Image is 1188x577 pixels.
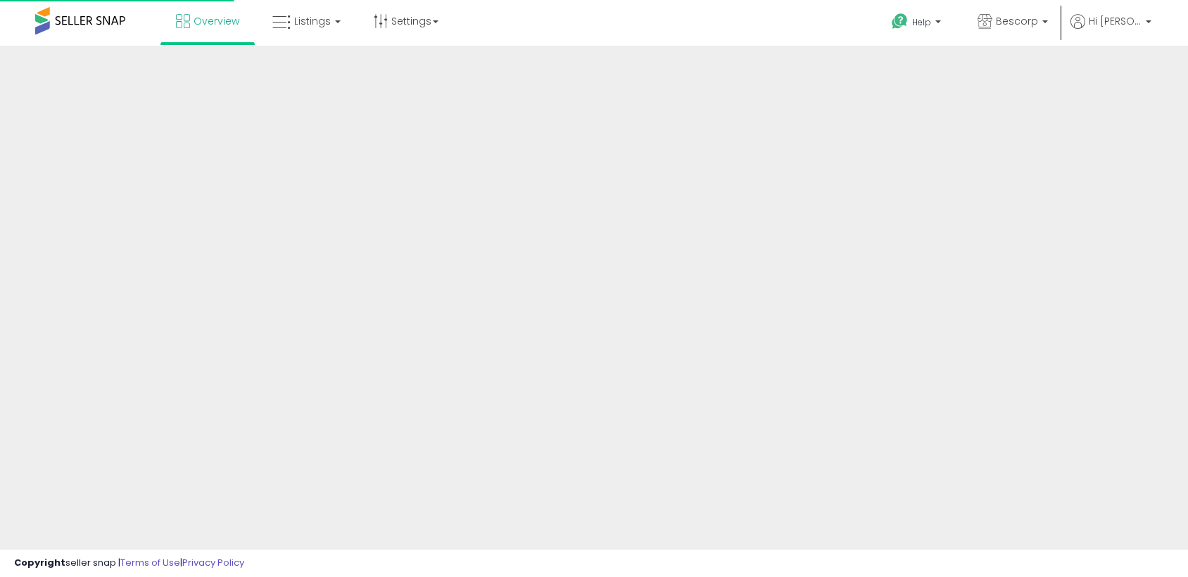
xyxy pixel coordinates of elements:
a: Hi [PERSON_NAME] [1070,14,1151,46]
div: seller snap | | [14,557,244,570]
strong: Copyright [14,556,65,569]
a: Terms of Use [120,556,180,569]
span: Bescorp [996,14,1038,28]
span: Help [912,16,931,28]
i: Get Help [891,13,909,30]
a: Privacy Policy [182,556,244,569]
span: Overview [194,14,239,28]
span: Listings [294,14,331,28]
span: Hi [PERSON_NAME] [1089,14,1142,28]
a: Help [880,2,955,46]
